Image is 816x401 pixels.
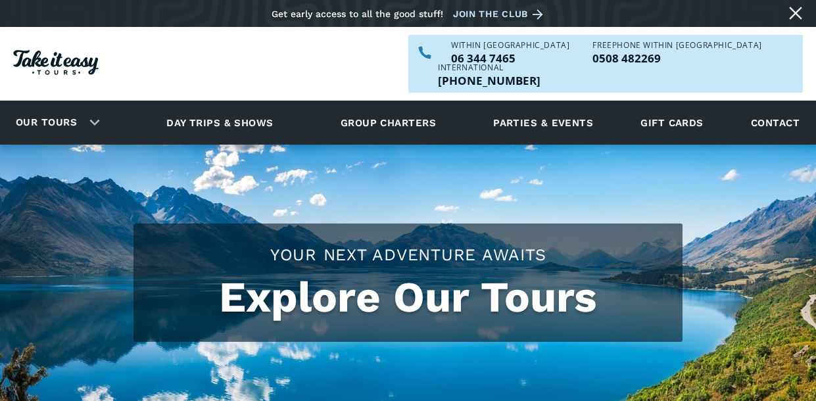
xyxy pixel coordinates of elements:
div: Freephone WITHIN [GEOGRAPHIC_DATA] [592,41,761,49]
div: International [438,64,540,72]
p: 06 344 7465 [451,53,569,64]
a: Group charters [324,105,452,141]
a: Gift cards [634,105,710,141]
p: [PHONE_NUMBER] [438,75,540,86]
a: Call us within NZ on 063447465 [451,53,569,64]
h1: Explore Our Tours [147,273,669,322]
a: Day trips & shows [150,105,290,141]
h2: Your Next Adventure Awaits [147,243,669,266]
a: Homepage [13,43,99,85]
a: Parties & events [487,105,600,141]
a: Our tours [6,107,87,138]
a: Join the club [453,6,548,22]
p: 0508 482269 [592,53,761,64]
div: WITHIN [GEOGRAPHIC_DATA] [451,41,569,49]
img: Take it easy Tours logo [13,50,99,75]
div: Get early access to all the good stuff! [272,9,443,19]
a: Call us outside of NZ on +6463447465 [438,75,540,86]
a: Call us freephone within NZ on 0508482269 [592,53,761,64]
a: Close message [785,3,806,24]
a: Contact [744,105,806,141]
